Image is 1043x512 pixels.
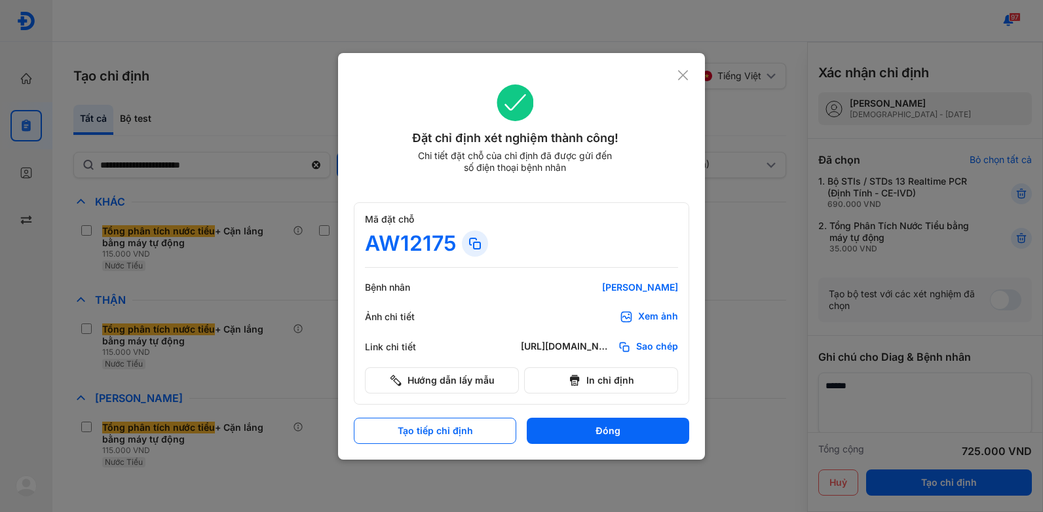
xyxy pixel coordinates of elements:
[527,418,689,444] button: Đóng
[521,282,678,293] div: [PERSON_NAME]
[365,230,457,257] div: AW12175
[365,341,444,353] div: Link chi tiết
[521,340,613,354] div: [URL][DOMAIN_NAME]
[636,340,678,354] span: Sao chép
[354,418,516,444] button: Tạo tiếp chỉ định
[412,150,618,174] div: Chi tiết đặt chỗ của chỉ định đã được gửi đến số điện thoại bệnh nhân
[365,311,444,323] div: Ảnh chi tiết
[365,367,519,393] button: Hướng dẫn lấy mẫu
[354,129,677,147] div: Đặt chỉ định xét nghiệm thành công!
[365,282,444,293] div: Bệnh nhân
[524,367,678,393] button: In chỉ định
[638,310,678,323] div: Xem ảnh
[365,213,678,225] div: Mã đặt chỗ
